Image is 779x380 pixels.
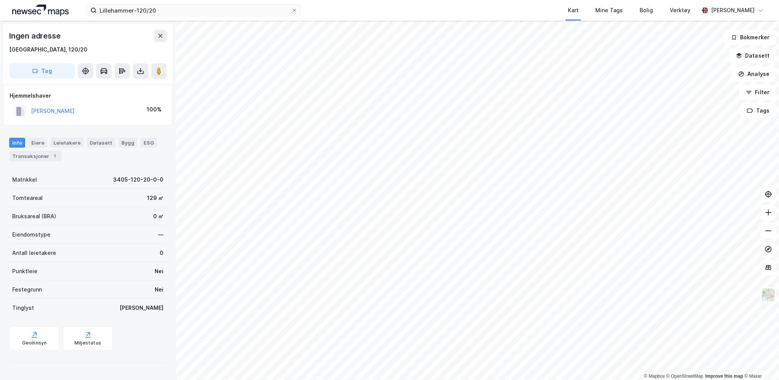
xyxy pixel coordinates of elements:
div: Nei [155,267,163,276]
div: 100% [147,105,162,114]
div: ESG [141,138,157,148]
div: Bruksareal (BRA) [12,212,56,221]
div: Eiendomstype [12,230,50,239]
div: Ingen adresse [9,30,62,42]
div: Eiere [28,138,47,148]
div: Geoinnsyn [22,340,47,346]
div: Festegrunn [12,285,42,294]
button: Analyse [732,66,776,82]
button: Tag [9,63,75,79]
button: Datasett [729,48,776,63]
div: Bolig [640,6,653,15]
div: [PERSON_NAME] [120,303,163,312]
button: Tags [740,103,776,118]
div: Tinglyst [12,303,34,312]
div: 1 [51,152,58,160]
div: 0 ㎡ [153,212,163,221]
div: Punktleie [12,267,37,276]
div: [PERSON_NAME] [711,6,755,15]
div: [GEOGRAPHIC_DATA], 120/20 [9,45,87,54]
button: Bokmerker [724,30,776,45]
img: Z [761,288,776,302]
div: Bygg [118,138,137,148]
div: Leietakere [50,138,84,148]
a: Mapbox [644,374,665,379]
div: Info [9,138,25,148]
div: Verktøy [670,6,690,15]
div: 0 [160,248,163,258]
input: Søk på adresse, matrikkel, gårdeiere, leietakere eller personer [97,5,291,16]
iframe: Chat Widget [741,343,779,380]
div: Transaksjoner [9,151,61,161]
button: Filter [739,85,776,100]
div: Hjemmelshaver [10,91,166,100]
a: Improve this map [705,374,743,379]
img: logo.a4113a55bc3d86da70a041830d287a7e.svg [12,5,69,16]
div: 129 ㎡ [147,193,163,203]
div: Datasett [87,138,115,148]
div: Kontrollprogram for chat [741,343,779,380]
div: Mine Tags [595,6,623,15]
a: OpenStreetMap [666,374,703,379]
div: 3405-120-20-0-0 [113,175,163,184]
div: — [158,230,163,239]
div: Nei [155,285,163,294]
div: Miljøstatus [74,340,101,346]
div: Antall leietakere [12,248,56,258]
div: Tomteareal [12,193,43,203]
div: Matrikkel [12,175,37,184]
div: Kart [568,6,579,15]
